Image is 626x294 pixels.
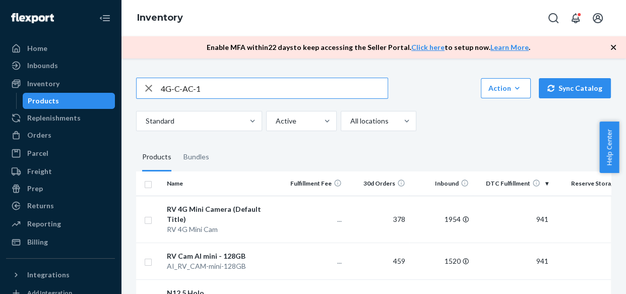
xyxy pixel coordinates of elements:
[28,96,59,106] div: Products
[539,78,611,98] button: Sync Catalog
[6,163,115,180] a: Freight
[409,196,473,243] td: 1954
[6,181,115,197] a: Prep
[137,12,183,23] a: Inventory
[27,130,51,140] div: Orders
[6,145,115,161] a: Parcel
[11,13,54,23] img: Flexport logo
[95,8,115,28] button: Close Navigation
[6,127,115,143] a: Orders
[490,43,529,51] a: Learn More
[207,42,530,52] p: Enable MFA within 22 days to keep accessing the Seller Portal. to setup now. .
[599,122,619,173] button: Help Center
[27,166,52,177] div: Freight
[286,214,341,224] p: ...
[167,261,278,271] div: AI_RV_CAM-mini-128GB
[6,267,115,283] button: Integrations
[346,196,409,243] td: 378
[481,78,531,98] button: Action
[6,40,115,56] a: Home
[6,110,115,126] a: Replenishments
[142,143,171,171] div: Products
[129,4,191,33] ol: breadcrumbs
[167,204,278,224] div: RV 4G Mini Camera (Default Title)
[282,171,345,196] th: Fulfillment Fee
[167,224,278,234] div: RV 4G Mini Cam
[488,83,523,93] div: Action
[6,57,115,74] a: Inbounds
[6,76,115,92] a: Inventory
[167,251,278,261] div: RV Cam AI mini - 128GB
[286,256,341,266] p: ...
[6,216,115,232] a: Reporting
[473,171,552,196] th: DTC Fulfillment
[6,198,115,214] a: Returns
[163,171,282,196] th: Name
[6,234,115,250] a: Billing
[275,116,276,126] input: Active
[588,8,608,28] button: Open account menu
[411,43,445,51] a: Click here
[27,79,59,89] div: Inventory
[27,237,48,247] div: Billing
[409,171,473,196] th: Inbound
[346,243,409,279] td: 459
[161,78,388,98] input: Search inventory by name or sku
[27,43,47,53] div: Home
[409,243,473,279] td: 1520
[27,201,54,211] div: Returns
[27,148,48,158] div: Parcel
[27,184,43,194] div: Prep
[473,243,552,279] td: 941
[145,116,146,126] input: Standard
[27,61,58,71] div: Inbounds
[566,8,586,28] button: Open notifications
[27,113,81,123] div: Replenishments
[23,93,115,109] a: Products
[27,270,70,280] div: Integrations
[346,171,409,196] th: 30d Orders
[27,219,61,229] div: Reporting
[183,143,209,171] div: Bundles
[349,116,350,126] input: All locations
[473,196,552,243] td: 941
[543,8,564,28] button: Open Search Box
